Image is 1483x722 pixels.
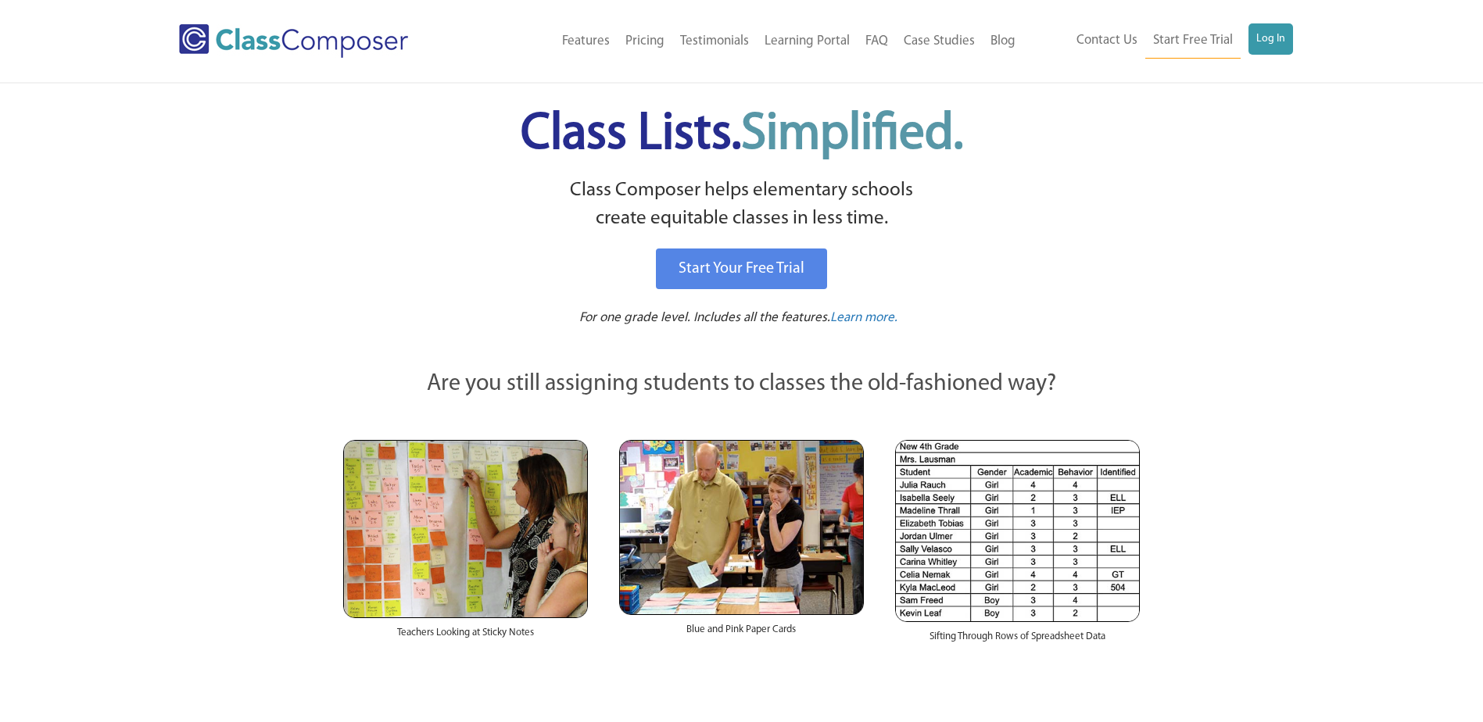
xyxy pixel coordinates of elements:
a: Log In [1248,23,1293,55]
img: Blue and Pink Paper Cards [619,440,864,614]
a: Testimonials [672,24,757,59]
span: Simplified. [741,109,963,160]
p: Class Composer helps elementary schools create equitable classes in less time. [341,177,1143,234]
div: Sifting Through Rows of Spreadsheet Data [895,622,1140,659]
a: Blog [983,24,1023,59]
span: Class Lists. [521,109,963,160]
a: FAQ [858,24,896,59]
div: Teachers Looking at Sticky Notes [343,618,588,656]
p: Are you still assigning students to classes the old-fashioned way? [343,367,1141,402]
nav: Header Menu [1023,23,1293,59]
img: Teachers Looking at Sticky Notes [343,440,588,618]
a: Start Free Trial [1145,23,1241,59]
a: Contact Us [1069,23,1145,58]
a: Pricing [618,24,672,59]
img: Class Composer [179,24,408,58]
a: Learning Portal [757,24,858,59]
span: Learn more. [830,311,897,324]
div: Blue and Pink Paper Cards [619,615,864,652]
nav: Header Menu [472,24,1023,59]
a: Case Studies [896,24,983,59]
span: Start Your Free Trial [679,261,804,277]
img: Spreadsheets [895,440,1140,622]
a: Start Your Free Trial [656,248,827,289]
span: For one grade level. Includes all the features. [579,311,830,324]
a: Learn more. [830,309,897,328]
a: Features [554,24,618,59]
